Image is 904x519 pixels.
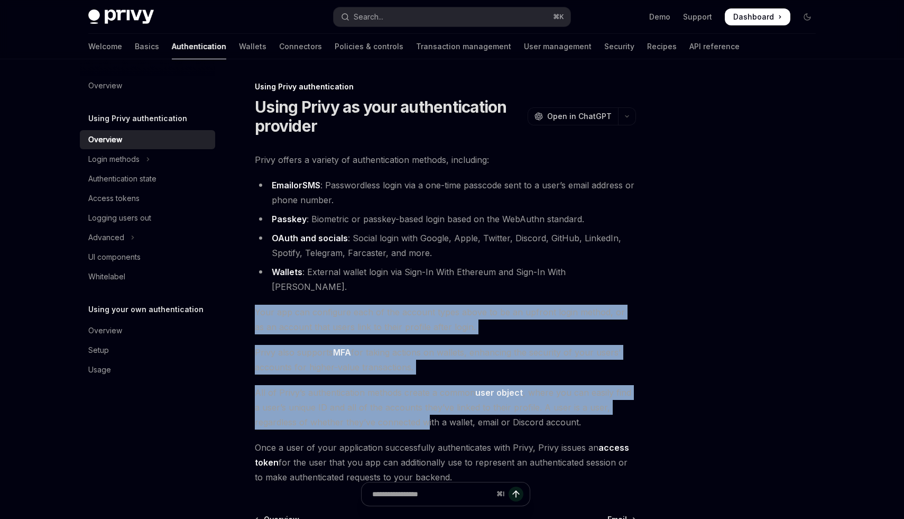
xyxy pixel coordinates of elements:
div: Access tokens [88,192,140,205]
a: Support [683,12,712,22]
div: Search... [354,11,383,23]
a: Email [272,180,293,191]
h5: Using Privy authentication [88,112,187,125]
li: : Passwordless login via a one-time passcode sent to a user’s email address or phone number. [255,178,636,207]
button: Open in ChatGPT [528,107,618,125]
a: Basics [135,34,159,59]
div: Overview [88,133,122,146]
a: Logging users out [80,208,215,227]
a: MFA [333,347,351,358]
a: Setup [80,341,215,360]
a: Transaction management [416,34,511,59]
span: Your app can configure each of the account types above to be an upfront login method, or as an ac... [255,305,636,334]
div: Authentication state [88,172,156,185]
a: Passkey [272,214,307,225]
span: Dashboard [733,12,774,22]
button: Toggle Login methods section [80,150,215,169]
div: Setup [88,344,109,357]
a: Security [604,34,634,59]
a: Overview [80,321,215,340]
img: dark logo [88,10,154,24]
span: Privy also supports for taking actions on wallets, enhancing the security of your users’ accounts... [255,345,636,375]
a: Authentication [172,34,226,59]
h1: Using Privy as your authentication provider [255,97,523,135]
a: Demo [649,12,670,22]
div: Overview [88,79,122,92]
div: Whitelabel [88,270,125,283]
div: Overview [88,324,122,337]
a: Welcome [88,34,122,59]
a: Authentication state [80,169,215,188]
div: UI components [88,251,141,263]
a: API reference [689,34,740,59]
a: Wallets [272,267,302,278]
div: Advanced [88,231,124,244]
a: Access tokens [80,189,215,208]
a: Usage [80,360,215,379]
a: Dashboard [725,8,790,25]
strong: or [272,180,320,191]
span: Open in ChatGPT [547,111,612,122]
a: Policies & controls [335,34,403,59]
a: UI components [80,248,215,267]
a: Wallets [239,34,266,59]
a: Connectors [279,34,322,59]
span: Privy offers a variety of authentication methods, including: [255,152,636,167]
span: All of Privy’s authentication methods create a common , where you can easily find a user’s unique... [255,385,636,430]
li: : Biometric or passkey-based login based on the WebAuthn standard. [255,212,636,226]
a: User management [524,34,592,59]
div: Login methods [88,153,140,166]
a: Whitelabel [80,267,215,286]
li: : External wallet login via Sign-In With Ethereum and Sign-In With [PERSON_NAME]. [255,265,636,294]
div: Usage [88,363,111,376]
a: Overview [80,130,215,149]
li: : Social login with Google, Apple, Twitter, Discord, GitHub, LinkedIn, Spotify, Telegram, Farcast... [255,231,636,260]
button: Send message [509,487,523,502]
span: ⌘ K [553,13,564,21]
a: Recipes [647,34,677,59]
div: Logging users out [88,212,151,224]
div: Using Privy authentication [255,81,636,92]
span: Once a user of your application successfully authenticates with Privy, Privy issues an for the us... [255,440,636,485]
input: Ask a question... [372,482,492,506]
h5: Using your own authentication [88,303,204,316]
a: Overview [80,76,215,95]
a: SMS [302,180,320,191]
button: Open search [334,7,570,26]
button: Toggle dark mode [799,8,816,25]
a: OAuth and socials [272,233,348,244]
button: Toggle Advanced section [80,228,215,247]
a: user object [475,387,523,398]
